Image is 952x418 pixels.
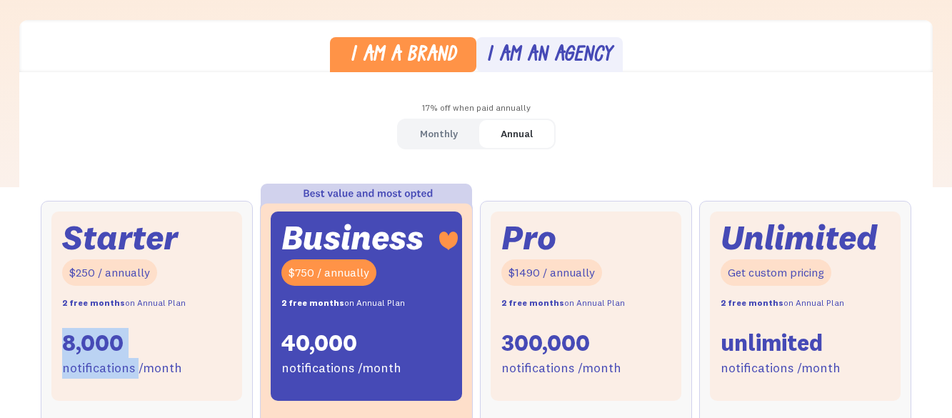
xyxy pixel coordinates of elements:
strong: 2 free months [281,297,344,308]
div: Pro [501,222,556,253]
div: I am a brand [350,46,456,66]
div: on Annual Plan [501,293,625,314]
div: notifications /month [721,358,841,379]
div: $750 / annually [281,259,376,286]
div: on Annual Plan [281,293,405,314]
div: Unlimited [721,222,878,253]
div: notifications /month [281,358,401,379]
div: $250 / annually [62,259,157,286]
div: Get custom pricing [721,259,831,286]
div: 40,000 [281,328,357,358]
div: Monthly [420,124,458,144]
div: on Annual Plan [721,293,844,314]
strong: 2 free months [721,297,783,308]
div: Business [281,222,424,253]
div: I am an agency [486,46,612,66]
strong: 2 free months [501,297,564,308]
div: 17% off when paid annually [19,98,933,119]
div: $1490 / annually [501,259,602,286]
div: Annual [501,124,533,144]
div: on Annual Plan [62,293,186,314]
div: notifications /month [501,358,621,379]
div: Starter [62,222,178,253]
div: 300,000 [501,328,590,358]
strong: 2 free months [62,297,125,308]
div: unlimited [721,328,823,358]
div: notifications /month [62,358,182,379]
div: 8,000 [62,328,124,358]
